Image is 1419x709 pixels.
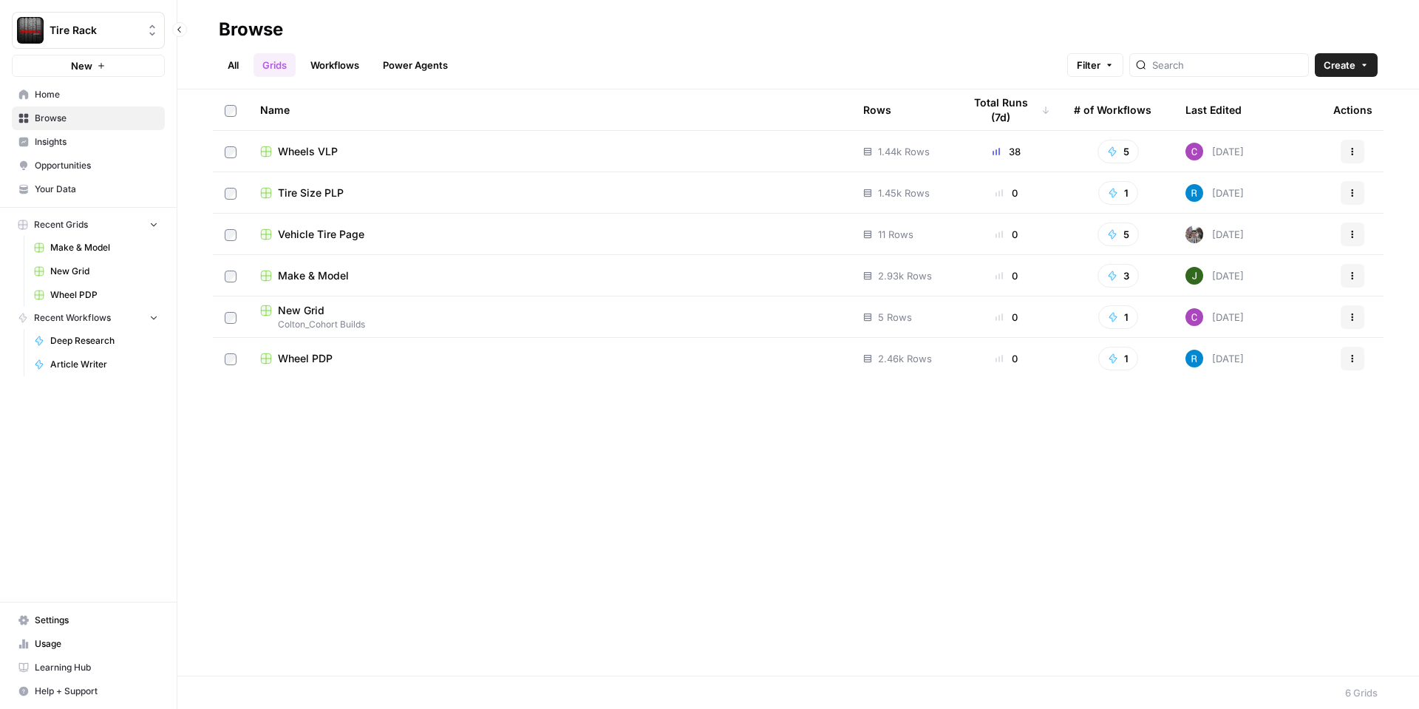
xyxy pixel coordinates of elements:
span: Wheels VLP [278,144,338,159]
img: d22iu3035mprmqybzn9flh0kxmu4 [1185,184,1203,202]
div: [DATE] [1185,225,1244,243]
span: Deep Research [50,334,158,347]
input: Search [1152,58,1302,72]
span: Colton_Cohort Builds [260,318,840,331]
span: Usage [35,637,158,651]
a: Vehicle Tire Page [260,227,840,242]
span: Help + Support [35,685,158,698]
div: 6 Grids [1345,685,1378,700]
button: Recent Workflows [12,307,165,329]
img: 5v0yozua856dyxnw4lpcp45mgmzh [1185,267,1203,285]
span: 1.44k Rows [878,144,930,159]
span: Tire Size PLP [278,186,344,200]
div: 0 [963,268,1050,283]
a: Deep Research [27,329,165,353]
div: 0 [963,186,1050,200]
span: Recent Grids [34,218,88,231]
span: Insights [35,135,158,149]
a: Home [12,83,165,106]
span: New [71,58,92,73]
span: Vehicle Tire Page [278,227,364,242]
div: 0 [963,351,1050,366]
span: 2.46k Rows [878,351,932,366]
div: 38 [963,144,1050,159]
span: Settings [35,614,158,627]
span: Recent Workflows [34,311,111,325]
div: [DATE] [1185,184,1244,202]
span: Make & Model [278,268,349,283]
a: Tire Size PLP [260,186,840,200]
a: New GridColton_Cohort Builds [260,303,840,331]
div: Name [260,89,840,130]
span: Filter [1077,58,1100,72]
a: Opportunities [12,154,165,177]
a: Settings [12,608,165,632]
div: 0 [963,310,1050,325]
a: Insights [12,130,165,154]
button: 1 [1098,181,1138,205]
span: 2.93k Rows [878,268,932,283]
a: Usage [12,632,165,656]
div: [DATE] [1185,267,1244,285]
div: Rows [863,89,891,130]
a: Your Data [12,177,165,201]
div: Browse [219,18,283,41]
a: Article Writer [27,353,165,376]
button: 5 [1098,223,1139,246]
a: Power Agents [374,53,457,77]
button: Recent Grids [12,214,165,236]
img: a2mlt6f1nb2jhzcjxsuraj5rj4vi [1185,225,1203,243]
button: 1 [1098,305,1138,329]
span: Your Data [35,183,158,196]
div: Total Runs (7d) [963,89,1050,130]
span: Home [35,88,158,101]
a: Wheels VLP [260,144,840,159]
span: Browse [35,112,158,125]
span: Create [1324,58,1355,72]
span: 11 Rows [878,227,913,242]
a: Make & Model [260,268,840,283]
a: Make & Model [27,236,165,259]
a: Workflows [302,53,368,77]
img: luj36oym5k2n1kjpnpxn8ikwxuhv [1185,143,1203,160]
span: Make & Model [50,241,158,254]
span: Wheel PDP [50,288,158,302]
img: Tire Rack Logo [17,17,44,44]
a: Grids [253,53,296,77]
span: 5 Rows [878,310,912,325]
button: New [12,55,165,77]
span: 1.45k Rows [878,186,930,200]
button: Workspace: Tire Rack [12,12,165,49]
div: [DATE] [1185,143,1244,160]
button: Filter [1067,53,1123,77]
a: All [219,53,248,77]
div: 0 [963,227,1050,242]
a: Learning Hub [12,656,165,679]
span: New Grid [50,265,158,278]
div: Last Edited [1185,89,1242,130]
div: # of Workflows [1074,89,1151,130]
button: Create [1315,53,1378,77]
button: Help + Support [12,679,165,703]
a: Browse [12,106,165,130]
button: 5 [1098,140,1139,163]
span: Opportunities [35,159,158,172]
button: 3 [1098,264,1139,288]
img: d22iu3035mprmqybzn9flh0kxmu4 [1185,350,1203,367]
img: luj36oym5k2n1kjpnpxn8ikwxuhv [1185,308,1203,326]
span: Tire Rack [50,23,139,38]
a: Wheel PDP [260,351,840,366]
span: Learning Hub [35,661,158,674]
div: Actions [1333,89,1372,130]
a: Wheel PDP [27,283,165,307]
div: [DATE] [1185,308,1244,326]
button: 1 [1098,347,1138,370]
span: New Grid [278,303,324,318]
span: Article Writer [50,358,158,371]
a: New Grid [27,259,165,283]
div: [DATE] [1185,350,1244,367]
span: Wheel PDP [278,351,333,366]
